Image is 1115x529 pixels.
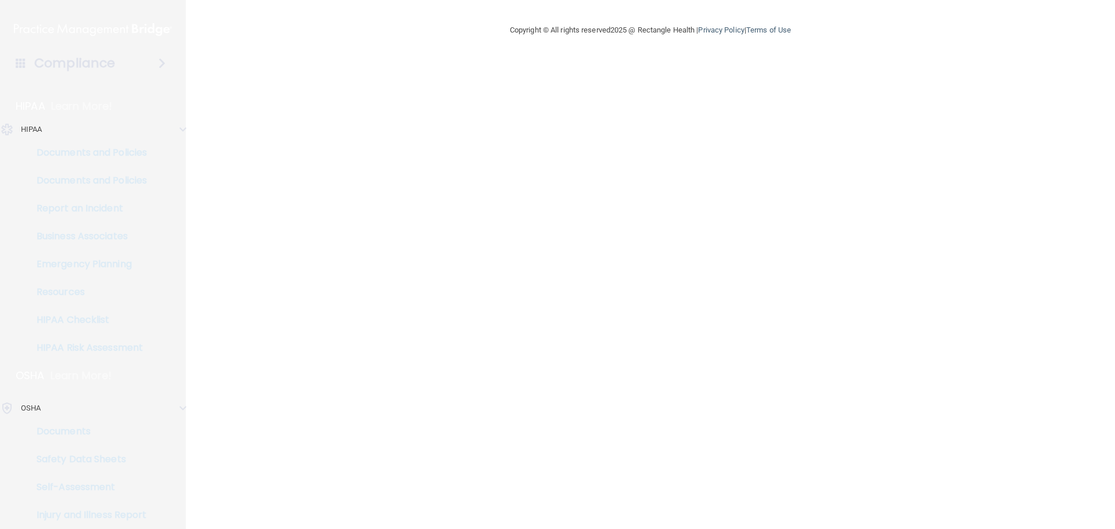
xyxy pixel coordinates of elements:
p: Report an Incident [8,203,166,214]
p: OSHA [16,369,45,383]
p: Emergency Planning [8,258,166,270]
p: HIPAA Checklist [8,314,166,326]
p: OSHA [21,401,41,415]
p: Learn More! [51,369,112,383]
p: Learn More! [51,99,113,113]
p: Self-Assessment [8,481,166,493]
img: PMB logo [14,18,172,41]
a: Terms of Use [746,26,791,34]
a: Privacy Policy [698,26,744,34]
p: Documents and Policies [8,175,166,186]
p: Business Associates [8,231,166,242]
div: Copyright © All rights reserved 2025 @ Rectangle Health | | [438,12,862,49]
h4: Compliance [34,55,115,71]
p: Documents [8,426,166,437]
p: HIPAA [21,123,42,136]
p: HIPAA [16,99,45,113]
p: Documents and Policies [8,147,166,159]
p: Resources [8,286,166,298]
p: HIPAA Risk Assessment [8,342,166,354]
p: Safety Data Sheets [8,454,166,465]
p: Injury and Illness Report [8,509,166,521]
